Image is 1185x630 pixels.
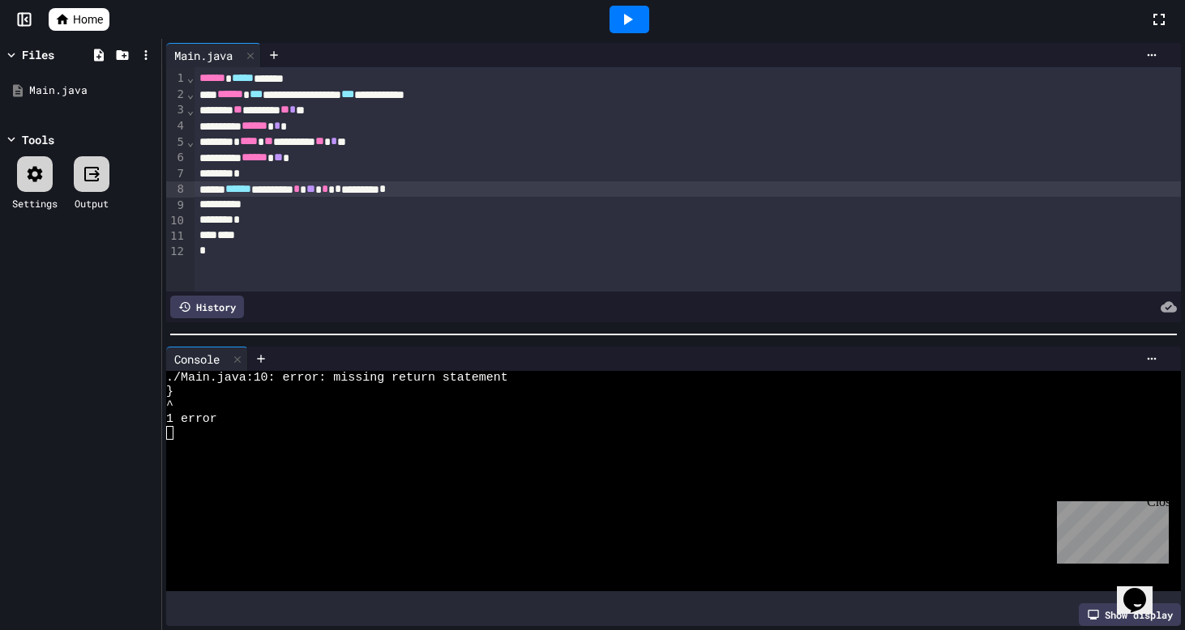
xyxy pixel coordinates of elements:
[166,102,186,118] div: 3
[166,134,186,151] div: 5
[166,347,248,371] div: Console
[186,87,195,100] span: Fold line
[166,87,186,103] div: 2
[166,181,186,198] div: 8
[166,398,173,412] span: ^
[1050,495,1169,564] iframe: chat widget
[1079,603,1181,626] div: Show display
[1117,565,1169,614] iframe: chat widget
[186,135,195,148] span: Fold line
[166,166,186,181] div: 7
[186,104,195,117] span: Fold line
[166,244,186,259] div: 12
[22,131,54,148] div: Tools
[166,371,508,385] span: ./Main.java:10: error: missing return statement
[29,83,156,99] div: Main.java
[166,213,186,228] div: 10
[166,43,261,67] div: Main.java
[166,412,217,426] span: 1 error
[22,46,54,63] div: Files
[166,351,228,368] div: Console
[6,6,112,103] div: Chat with us now!Close
[166,118,186,134] div: 4
[75,196,109,211] div: Output
[166,228,186,244] div: 11
[186,71,195,84] span: Fold line
[166,198,186,213] div: 9
[166,47,241,64] div: Main.java
[170,296,244,318] div: History
[166,70,186,87] div: 1
[49,8,109,31] a: Home
[12,196,58,211] div: Settings
[73,11,103,28] span: Home
[166,150,186,166] div: 6
[166,385,173,398] span: }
